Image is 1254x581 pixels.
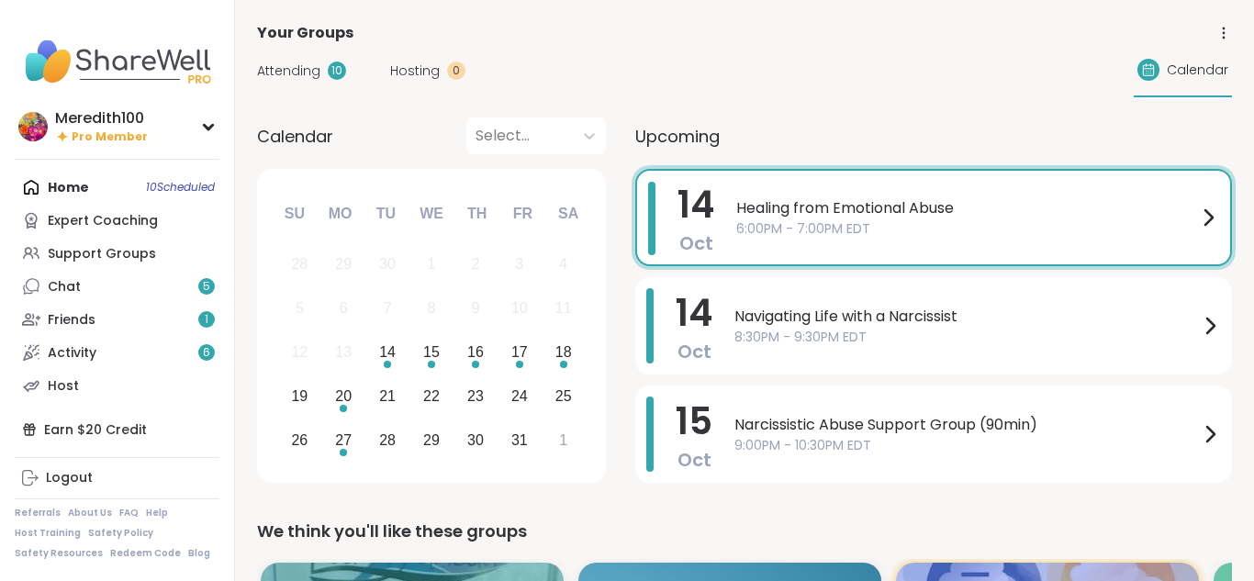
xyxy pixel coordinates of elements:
div: 30 [379,251,396,276]
div: Not available Tuesday, September 30th, 2025 [368,245,408,285]
div: Not available Wednesday, October 1st, 2025 [412,245,452,285]
div: 29 [335,251,352,276]
span: Narcissistic Abuse Support Group (90min) [734,414,1199,436]
div: 8 [428,296,436,320]
span: 5 [203,279,210,295]
div: 29 [423,428,440,453]
div: 5 [296,296,304,320]
div: 23 [467,384,484,408]
div: 20 [335,384,352,408]
div: Earn $20 Credit [15,413,219,446]
a: Expert Coaching [15,204,219,237]
span: Upcoming [635,124,720,149]
div: Sa [548,194,588,234]
div: 10 [328,61,346,80]
div: 13 [335,340,352,364]
div: We [411,194,452,234]
div: Logout [46,469,93,487]
a: Host [15,369,219,402]
div: 30 [467,428,484,453]
a: Host Training [15,527,81,540]
div: Choose Wednesday, October 15th, 2025 [412,333,452,373]
div: Choose Wednesday, October 22nd, 2025 [412,376,452,416]
div: Choose Thursday, October 30th, 2025 [456,420,496,460]
div: 14 [379,340,396,364]
div: Not available Monday, September 29th, 2025 [324,245,364,285]
span: 15 [676,396,712,447]
div: 16 [467,340,484,364]
span: Your Groups [257,22,353,44]
div: Not available Thursday, October 9th, 2025 [456,289,496,329]
div: Choose Sunday, October 26th, 2025 [280,420,319,460]
div: 1 [559,428,567,453]
span: Calendar [257,124,333,149]
div: Choose Tuesday, October 21st, 2025 [368,376,408,416]
div: Not available Sunday, September 28th, 2025 [280,245,319,285]
span: 14 [677,179,714,230]
div: Choose Sunday, October 19th, 2025 [280,376,319,416]
div: 15 [423,340,440,364]
div: Th [457,194,498,234]
div: Choose Friday, October 31st, 2025 [499,420,539,460]
span: Navigating Life with a Narcissist [734,306,1199,328]
div: Choose Friday, October 24th, 2025 [499,376,539,416]
div: Activity [48,344,96,363]
div: Choose Friday, October 17th, 2025 [499,333,539,373]
div: 26 [291,428,308,453]
img: Meredith100 [18,112,48,141]
div: Not available Saturday, October 11th, 2025 [543,289,583,329]
div: 0 [447,61,465,80]
a: Safety Resources [15,547,103,560]
div: Choose Saturday, October 18th, 2025 [543,333,583,373]
div: month 2025-10 [277,242,585,462]
span: Oct [679,230,713,256]
div: Tu [365,194,406,234]
div: Choose Saturday, November 1st, 2025 [543,420,583,460]
div: 9 [471,296,479,320]
div: 21 [379,384,396,408]
span: Hosting [390,61,440,81]
span: Healing from Emotional Abuse [736,197,1197,219]
div: Mo [319,194,360,234]
a: Chat5 [15,270,219,303]
div: Choose Tuesday, October 14th, 2025 [368,333,408,373]
a: FAQ [119,507,139,520]
div: 10 [511,296,528,320]
div: Meredith100 [55,108,148,128]
div: 18 [555,340,572,364]
a: Safety Policy [88,527,153,540]
a: Friends1 [15,303,219,336]
div: Host [48,377,79,396]
div: Su [274,194,315,234]
div: 4 [559,251,567,276]
div: Friends [48,311,95,330]
span: Oct [677,339,711,364]
div: Not available Friday, October 3rd, 2025 [499,245,539,285]
div: Choose Wednesday, October 29th, 2025 [412,420,452,460]
div: 25 [555,384,572,408]
div: Fr [502,194,543,234]
div: 24 [511,384,528,408]
div: Choose Tuesday, October 28th, 2025 [368,420,408,460]
div: Choose Thursday, October 16th, 2025 [456,333,496,373]
span: Oct [677,447,711,473]
div: 27 [335,428,352,453]
div: Not available Sunday, October 12th, 2025 [280,333,319,373]
a: Blog [188,547,210,560]
div: Choose Saturday, October 25th, 2025 [543,376,583,416]
div: 2 [471,251,479,276]
div: Choose Thursday, October 23rd, 2025 [456,376,496,416]
a: Referrals [15,507,61,520]
div: 19 [291,384,308,408]
div: Not available Monday, October 6th, 2025 [324,289,364,329]
div: Choose Monday, October 20th, 2025 [324,376,364,416]
img: ShareWell Nav Logo [15,29,219,94]
div: Not available Friday, October 10th, 2025 [499,289,539,329]
span: Pro Member [72,129,148,145]
span: 6 [203,345,210,361]
span: 9:00PM - 10:30PM EDT [734,436,1199,455]
a: Logout [15,462,219,495]
div: 28 [379,428,396,453]
div: Support Groups [48,245,156,263]
span: 1 [205,312,208,328]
